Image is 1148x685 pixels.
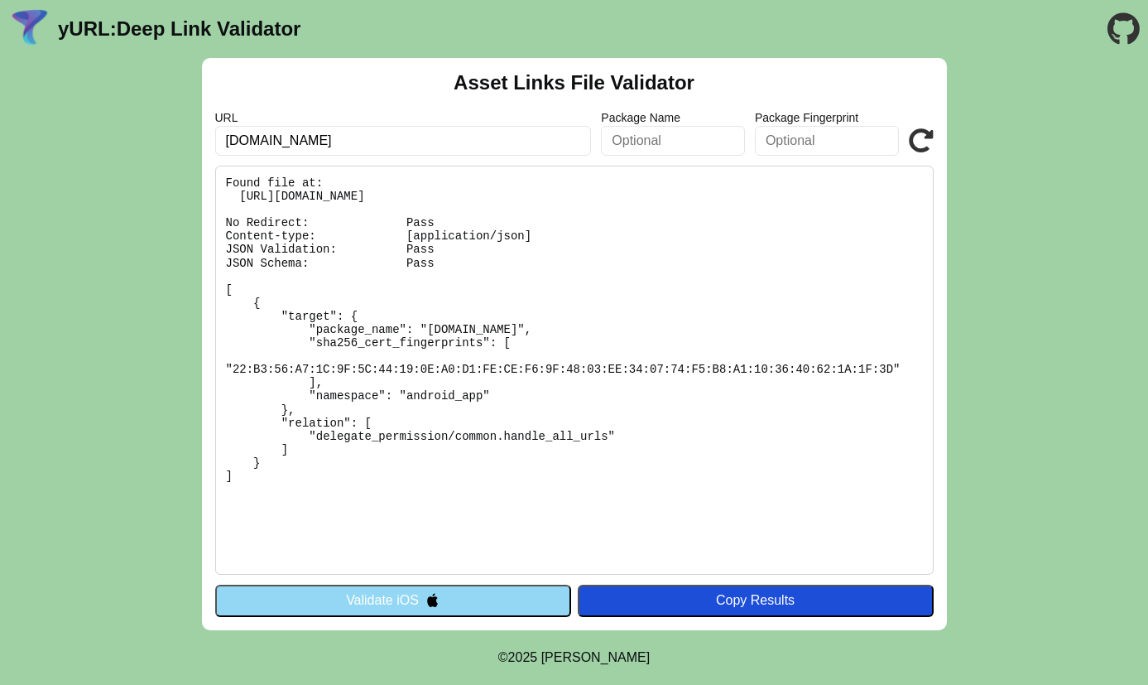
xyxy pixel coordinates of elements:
[755,111,899,124] label: Package Fingerprint
[541,650,651,664] a: Michael Ibragimchayev's Personal Site
[8,7,51,51] img: yURL Logo
[755,126,899,156] input: Optional
[454,71,694,94] h2: Asset Links File Validator
[578,585,934,616] button: Copy Results
[601,126,745,156] input: Optional
[508,650,538,664] span: 2025
[586,593,925,608] div: Copy Results
[215,111,592,124] label: URL
[498,630,650,685] footer: ©
[215,126,592,156] input: Required
[425,593,440,607] img: appleIcon.svg
[215,585,571,616] button: Validate iOS
[58,17,300,41] a: yURL:Deep Link Validator
[601,111,745,124] label: Package Name
[215,166,934,575] pre: Found file at: [URL][DOMAIN_NAME] No Redirect: Pass Content-type: [application/json] JSON Validat...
